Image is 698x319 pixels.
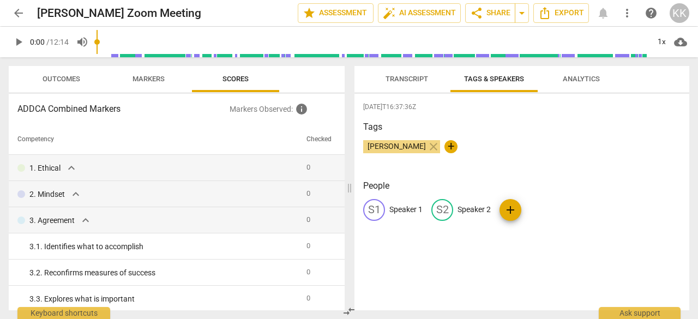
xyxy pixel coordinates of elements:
span: 0 [306,268,310,276]
span: close [427,140,440,153]
p: Markers Observed : [230,103,336,116]
span: compare_arrows [342,305,356,318]
span: AI Assessment [383,7,456,20]
button: Assessment [298,3,374,23]
div: Keyboard shortcuts [17,307,110,319]
span: cloud_download [674,35,687,49]
a: Help [641,3,661,23]
button: KK [670,3,689,23]
span: 0 [306,215,310,224]
span: more_vert [621,7,634,20]
span: Markers [133,75,165,83]
span: Assessment [303,7,369,20]
div: Ask support [599,307,681,319]
span: arrow_back [12,7,25,20]
span: expand_more [79,214,92,227]
button: + [444,140,458,153]
span: 0 [306,163,310,171]
button: Export [533,3,589,23]
span: Outcomes [43,75,80,83]
h3: People [363,179,681,192]
div: 3. 3. Explores what is important [29,293,298,305]
div: S1 [363,199,385,221]
span: auto_fix_high [383,7,396,20]
span: arrow_drop_down [515,7,528,20]
span: Export [538,7,584,20]
p: 3. Agreement [29,215,75,226]
span: add [504,203,517,216]
span: Tags & Speakers [464,75,524,83]
button: AI Assessment [378,3,461,23]
span: 0:00 [30,38,45,46]
p: Speaker 2 [458,204,491,215]
span: 0 [306,189,310,197]
button: Share [465,3,515,23]
span: volume_up [76,35,89,49]
span: 0 [306,294,310,302]
span: expand_more [65,161,78,174]
span: help [645,7,658,20]
span: / 12:14 [46,38,69,46]
span: 0 [306,242,310,250]
span: share [470,7,483,20]
span: Transcript [386,75,428,83]
span: Inquire the support about custom evaluation criteria [295,103,308,116]
span: Share [470,7,510,20]
th: Competency [9,124,302,155]
span: [DATE]T16:37:36Z [363,103,681,112]
button: Sharing summary [515,3,529,23]
h3: ADDCA Combined Markers [17,103,230,116]
span: Scores [222,75,249,83]
div: 1x [651,33,672,51]
th: Checked [302,124,336,155]
span: star [303,7,316,20]
div: 3. 2. Reconfirms measures of success [29,267,298,279]
p: 2. Mindset [29,189,65,200]
span: Analytics [563,75,600,83]
span: expand_more [69,188,82,201]
p: Speaker 1 [389,204,423,215]
h3: Tags [363,121,681,134]
span: [PERSON_NAME] [363,142,430,151]
div: 3. 1. Identifies what to accomplish [29,241,298,252]
p: 1. Ethical [29,162,61,174]
button: Volume [73,32,92,52]
h2: [PERSON_NAME] Zoom Meeting [37,7,201,20]
span: play_arrow [12,35,25,49]
div: S2 [431,199,453,221]
button: Play [9,32,28,52]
